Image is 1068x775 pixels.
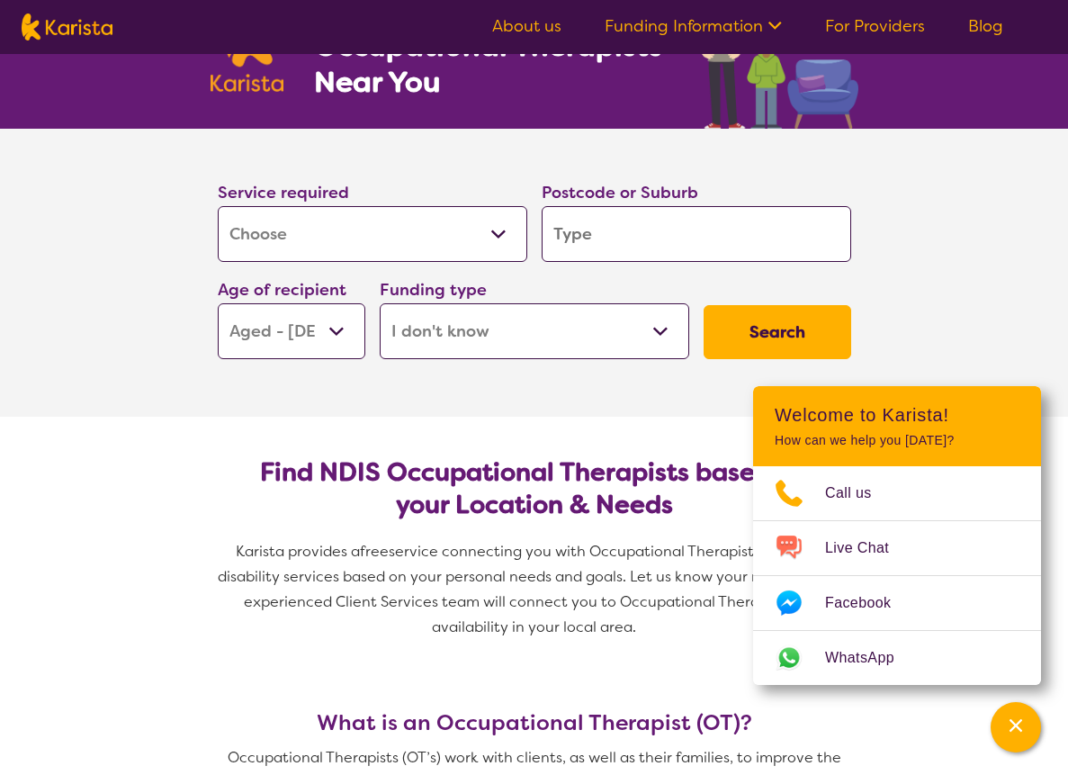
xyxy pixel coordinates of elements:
a: Web link opens in a new tab. [753,631,1041,685]
button: Channel Menu [991,702,1041,752]
label: Age of recipient [218,279,346,301]
p: How can we help you [DATE]? [775,433,1019,448]
div: Channel Menu [753,386,1041,685]
span: free [360,542,389,561]
span: Facebook [825,590,912,617]
a: For Providers [825,15,925,37]
label: Funding type [380,279,487,301]
a: About us [492,15,561,37]
a: Funding Information [605,15,782,37]
h2: Find NDIS Occupational Therapists based on your Location & Needs [232,456,837,521]
input: Type [542,206,851,262]
img: Karista logo [22,14,112,41]
span: Karista provides a [236,542,360,561]
label: Service required [218,182,349,203]
ul: Choose channel [753,466,1041,685]
span: Call us [825,480,893,507]
span: service connecting you with Occupational Therapists and other disability services based on your p... [218,542,855,636]
h2: Welcome to Karista! [775,404,1019,426]
h3: What is an Occupational Therapist (OT)? [211,710,858,735]
label: Postcode or Suburb [542,182,698,203]
span: WhatsApp [825,644,916,671]
span: Live Chat [825,535,911,562]
button: Search [704,305,851,359]
a: Blog [968,15,1003,37]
